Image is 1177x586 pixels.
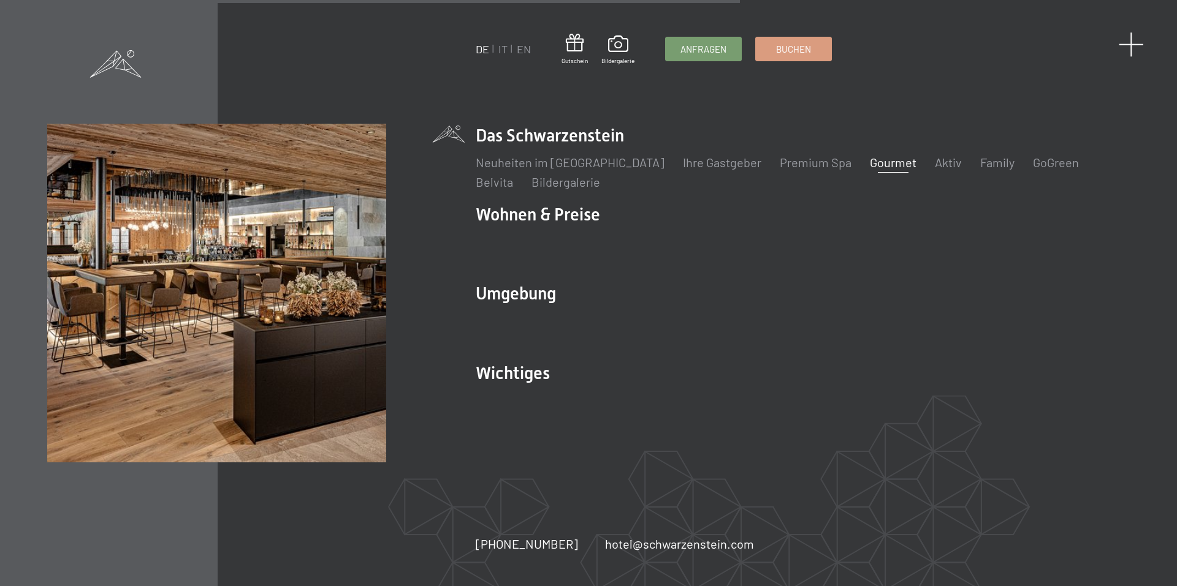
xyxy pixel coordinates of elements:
[680,43,726,56] span: Anfragen
[562,34,588,65] a: Gutschein
[517,42,531,56] a: EN
[498,42,508,56] a: IT
[935,155,962,170] a: Aktiv
[476,536,578,551] span: [PHONE_NUMBER]
[666,37,741,61] a: Anfragen
[562,56,588,65] span: Gutschein
[870,155,916,170] a: Gourmet
[776,43,811,56] span: Buchen
[531,175,600,189] a: Bildergalerie
[476,42,489,56] a: DE
[601,36,634,65] a: Bildergalerie
[601,56,634,65] span: Bildergalerie
[980,155,1015,170] a: Family
[780,155,851,170] a: Premium Spa
[476,535,578,552] a: [PHONE_NUMBER]
[476,175,513,189] a: Belvita
[683,155,761,170] a: Ihre Gastgeber
[605,535,754,552] a: hotel@schwarzenstein.com
[756,37,831,61] a: Buchen
[476,155,665,170] a: Neuheiten im [GEOGRAPHIC_DATA]
[1033,155,1079,170] a: GoGreen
